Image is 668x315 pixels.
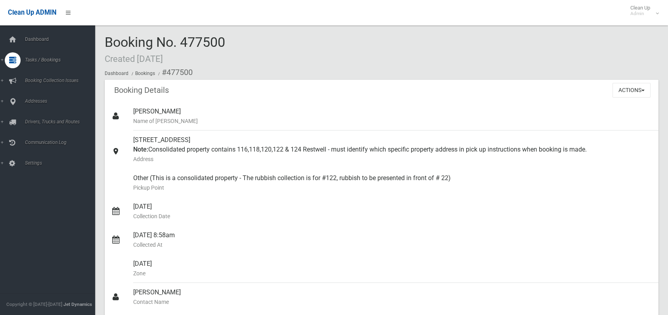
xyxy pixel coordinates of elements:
[133,169,652,197] div: Other (This is a consolidated property - The rubbish collection is for #122, rubbish to be presen...
[612,83,651,98] button: Actions
[23,98,101,104] span: Addresses
[23,140,101,145] span: Communication Log
[8,9,56,16] span: Clean Up ADMIN
[105,83,178,98] header: Booking Details
[6,302,62,307] span: Copyright © [DATE]-[DATE]
[626,5,658,17] span: Clean Up
[135,71,155,76] a: Bookings
[133,183,652,192] small: Pickup Point
[23,119,101,125] span: Drivers, Trucks and Routes
[133,102,652,131] div: [PERSON_NAME]
[133,146,148,153] strong: Note:
[133,283,652,311] div: [PERSON_NAME]
[133,116,652,126] small: Name of [PERSON_NAME]
[630,11,650,17] small: Admin
[105,34,225,65] span: Booking No. 477500
[133,254,652,283] div: [DATE]
[156,65,193,80] li: #477500
[133,154,652,164] small: Address
[133,226,652,254] div: [DATE] 8:58am
[133,131,652,169] div: [STREET_ADDRESS] Consolidated property contains 116,118,120,122 & 124 Restwell - must identify wh...
[23,36,101,42] span: Dashboard
[133,240,652,250] small: Collected At
[105,54,163,64] small: Created [DATE]
[133,197,652,226] div: [DATE]
[63,302,92,307] strong: Jet Dynamics
[23,57,101,63] span: Tasks / Bookings
[133,269,652,278] small: Zone
[23,78,101,83] span: Booking Collection Issues
[105,71,128,76] a: Dashboard
[133,211,652,221] small: Collection Date
[23,160,101,166] span: Settings
[133,297,652,307] small: Contact Name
